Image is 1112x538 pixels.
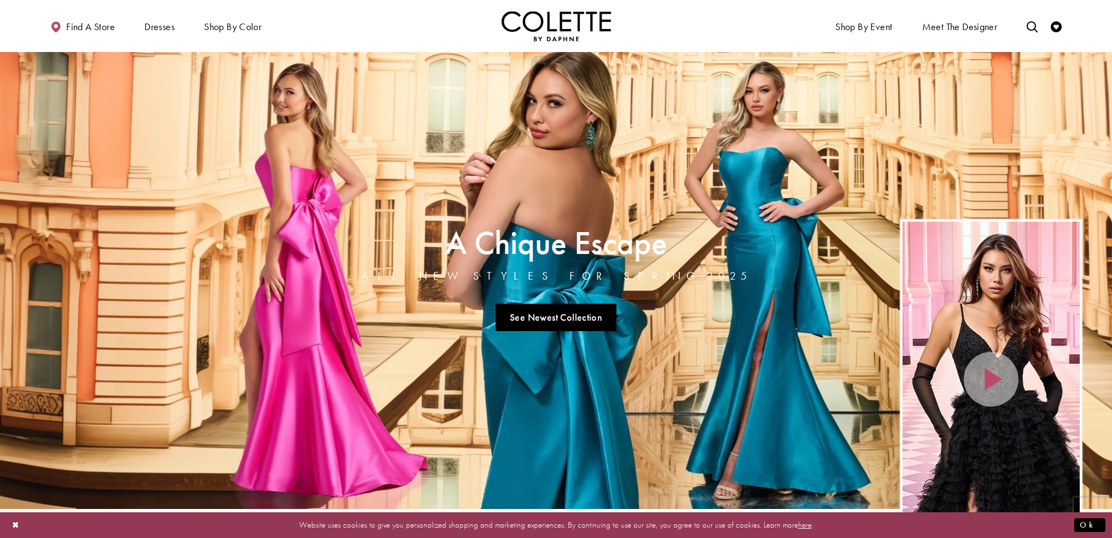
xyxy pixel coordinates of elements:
a: here [798,519,812,530]
span: Shop by color [204,21,261,32]
ul: Slider Links [358,299,754,335]
a: Check Wishlist [1048,11,1064,41]
p: Website uses cookies to give you personalized shopping and marketing experiences. By continuing t... [79,518,1033,533]
img: Colette by Daphne [502,11,611,41]
span: Shop By Event [835,21,892,32]
span: Meet the designer [922,21,998,32]
span: Shop by color [201,11,264,41]
a: Visit Home Page [502,11,611,41]
a: Find a store [48,11,118,41]
button: Close Dialog [7,516,25,535]
span: Dresses [144,21,174,32]
a: Toggle search [1024,11,1040,41]
span: Find a store [66,21,115,32]
button: Submit Dialog [1074,518,1105,532]
span: Dresses [142,11,177,41]
a: Meet the designer [919,11,1000,41]
a: See Newest Collection A Chique Escape All New Styles For Spring 2025 [496,304,617,331]
span: Shop By Event [832,11,895,41]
